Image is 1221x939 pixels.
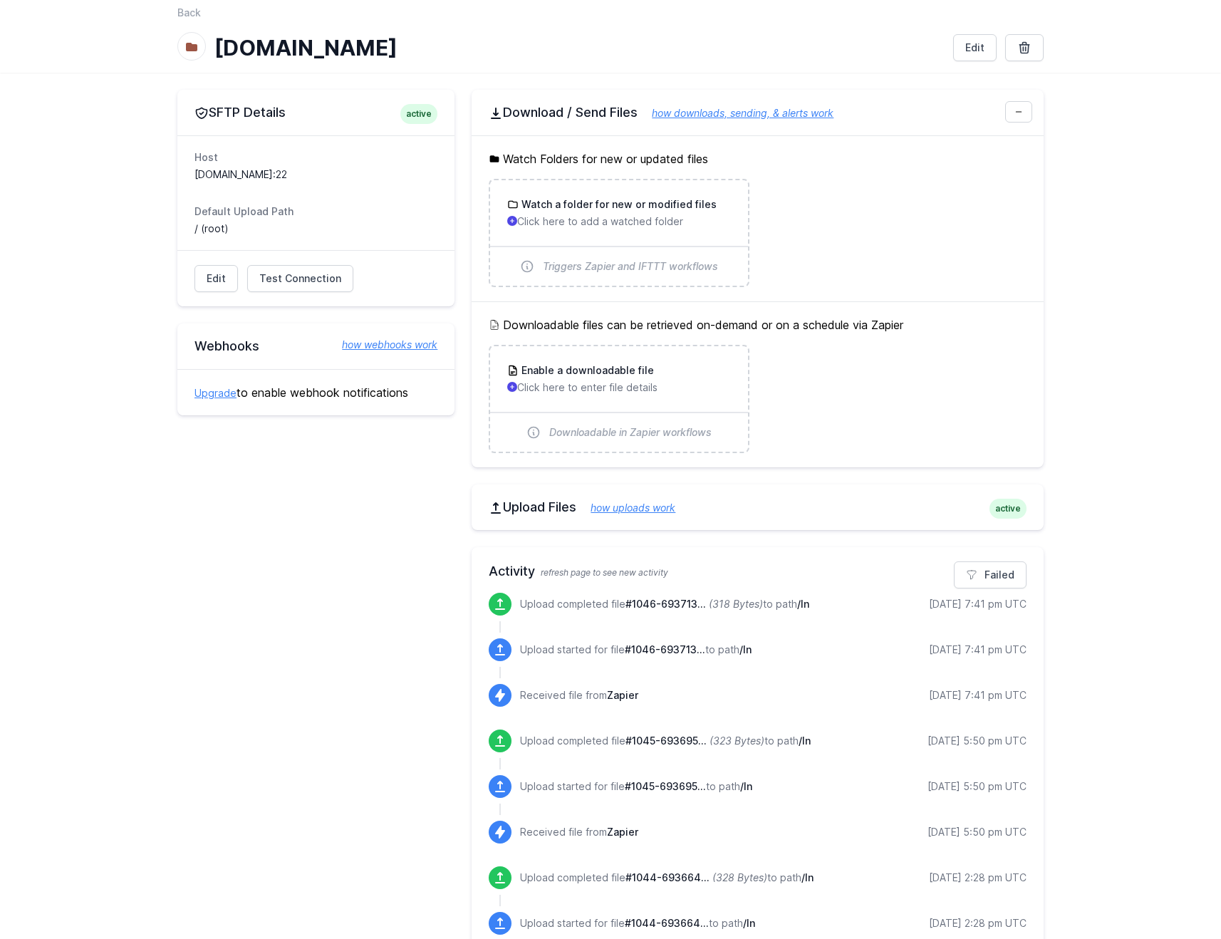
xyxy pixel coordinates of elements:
a: Back [177,6,201,20]
div: [DATE] 7:41 pm UTC [929,597,1027,611]
a: Edit [194,265,238,292]
h5: Watch Folders for new or updated files [489,150,1027,167]
a: Enable a downloadable file Click here to enter file details Downloadable in Zapier workflows [490,346,747,452]
a: Test Connection [247,265,353,292]
span: Test Connection [259,271,341,286]
span: /In [743,917,755,929]
span: Triggers Zapier and IFTTT workflows [543,259,718,274]
span: /In [739,643,752,655]
div: [DATE] 5:50 pm UTC [928,825,1027,839]
a: Edit [953,34,997,61]
h3: Enable a downloadable file [519,363,654,378]
p: Click here to enter file details [507,380,730,395]
a: Watch a folder for new or modified files Click here to add a watched folder Triggers Zapier and I... [490,180,747,286]
p: Upload completed file to path [520,597,809,611]
span: #1046-6937136726344.json [625,643,705,655]
p: Received file from [520,688,638,702]
dt: Host [194,150,437,165]
a: how webhooks work [328,338,437,352]
nav: Breadcrumb [177,6,1044,28]
a: how downloads, sending, & alerts work [638,107,833,119]
dd: [DOMAIN_NAME]:22 [194,167,437,182]
i: (323 Bytes) [710,735,764,747]
span: /In [801,871,814,883]
i: (328 Bytes) [712,871,767,883]
span: /In [799,735,811,747]
p: Upload completed file to path [520,734,811,748]
p: Upload started for file to path [520,643,752,657]
h3: Watch a folder for new or modified files [519,197,717,212]
h2: Download / Send Files [489,104,1027,121]
a: Upgrade [194,387,237,399]
p: Click here to add a watched folder [507,214,730,229]
iframe: Drift Widget Chat Controller [1150,868,1204,922]
h1: [DOMAIN_NAME] [214,35,942,61]
span: active [400,104,437,124]
span: #1046-6937136726344.json [625,598,706,610]
div: [DATE] 2:28 pm UTC [929,871,1027,885]
div: [DATE] 5:50 pm UTC [928,779,1027,794]
span: Downloadable in Zapier workflows [549,425,712,440]
span: Zapier [607,689,638,701]
dt: Default Upload Path [194,204,437,219]
p: Upload started for file to path [520,916,755,930]
span: refresh page to see new activity [541,567,668,578]
span: /In [740,780,752,792]
p: Upload completed file to path [520,871,814,885]
span: /In [797,598,809,610]
span: #1045-6936958533960.json [625,735,707,747]
h2: SFTP Details [194,104,437,121]
span: #1045-6936958533960.json [625,780,706,792]
h2: Upload Files [489,499,1027,516]
i: (318 Bytes) [709,598,763,610]
span: #1044-6936646746440.json [625,871,710,883]
a: Failed [954,561,1027,588]
h5: Downloadable files can be retrieved on-demand or on a schedule via Zapier [489,316,1027,333]
div: [DATE] 7:41 pm UTC [929,688,1027,702]
span: active [989,499,1027,519]
a: how uploads work [576,502,675,514]
div: [DATE] 5:50 pm UTC [928,734,1027,748]
h2: Webhooks [194,338,437,355]
span: Zapier [607,826,638,838]
div: to enable webhook notifications [177,369,454,415]
h2: Activity [489,561,1027,581]
div: [DATE] 7:41 pm UTC [929,643,1027,657]
div: [DATE] 2:28 pm UTC [929,916,1027,930]
p: Received file from [520,825,638,839]
dd: / (root) [194,222,437,236]
span: #1044-6936646746440.json [625,917,709,929]
p: Upload started for file to path [520,779,752,794]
